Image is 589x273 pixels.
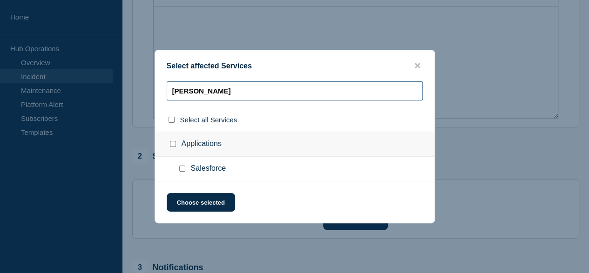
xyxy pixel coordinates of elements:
div: Applications [155,132,434,157]
span: Select all Services [180,116,237,124]
input: Search [167,81,423,100]
button: close button [412,61,423,70]
span: Salesforce [191,164,226,173]
input: Applications checkbox [170,141,176,147]
button: Choose selected [167,193,235,212]
input: Salesforce checkbox [179,166,185,172]
input: select all checkbox [169,117,175,123]
div: Select affected Services [155,61,434,70]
